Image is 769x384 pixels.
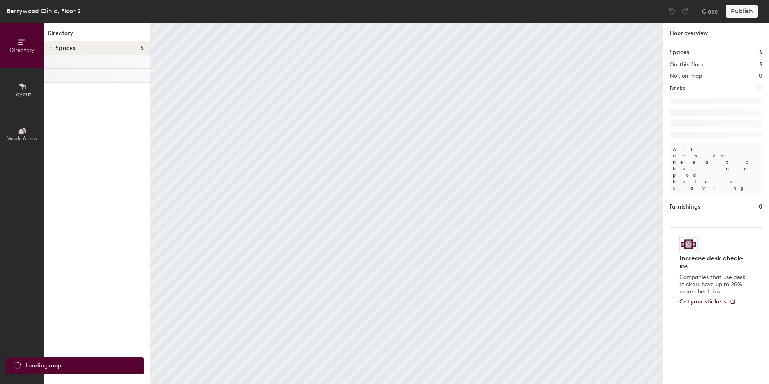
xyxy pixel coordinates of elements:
[7,135,37,142] span: Work Areas
[702,5,718,18] button: Close
[670,202,700,211] h1: Furnishings
[681,7,689,15] img: Redo
[679,298,726,305] span: Get your stickers
[670,48,689,57] h1: Spaces
[759,73,763,79] h2: 0
[670,143,763,194] p: All desks need to be in a pod before saving
[10,47,35,54] span: Directory
[670,84,685,93] h1: Desks
[759,202,763,211] h1: 0
[668,7,676,15] img: Undo
[670,73,702,79] h2: Not on map
[759,62,763,68] h2: 5
[13,91,31,98] span: Layout
[679,254,748,270] h4: Increase desk check-ins
[679,274,748,295] p: Companies that use desk stickers have up to 25% more check-ins.
[663,23,769,41] h1: Floor overview
[56,45,76,52] span: Spaces
[679,299,736,306] a: Get your stickers
[759,48,763,57] h1: 5
[44,29,150,41] h1: Directory
[670,62,704,68] h2: On this floor
[6,6,81,16] div: Berrywood Clinic, Floor 2
[140,45,144,52] span: 5
[679,237,698,251] img: Sticker logo
[150,23,663,384] canvas: Map
[26,361,68,370] span: Loading map ...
